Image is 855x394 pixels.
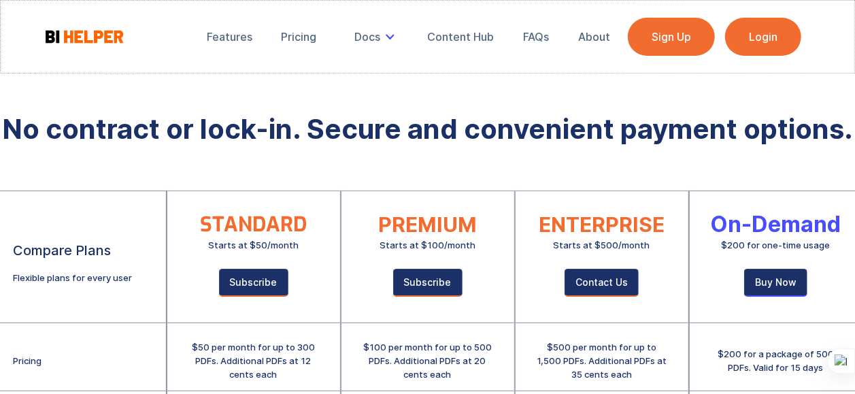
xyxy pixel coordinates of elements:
[744,269,807,297] a: Buy Now
[354,30,380,44] div: Docs
[378,218,477,231] div: PREMIUM
[418,22,504,52] a: Content Hub
[14,354,42,367] div: Pricing
[393,269,463,297] a: Subscribe
[362,340,494,381] div: $100 per month for up to 500 PDFs. Additional PDFs at 20 cents each
[514,22,559,52] a: FAQs
[2,112,853,146] strong: No contract or lock-in. Secure and convenient payment options.
[628,18,715,56] a: Sign Up
[219,269,288,297] a: Subscribe
[14,271,133,284] div: Flexible plans for every user
[554,238,650,252] div: Starts at $500/month
[281,30,316,44] div: Pricing
[569,22,620,52] a: About
[345,22,409,52] div: Docs
[539,218,665,231] div: ENTERPRISE
[565,269,639,297] a: Contact Us
[208,238,299,252] div: Starts at $50/month
[536,340,668,381] div: $500 per month for up to 1,500 PDFs. Additional PDFs at 35 cents each
[207,30,252,44] div: Features
[188,340,320,381] div: $50 per month for up to 300 PDFs. Additional PDFs at 12 cents each
[200,218,307,231] div: STANDARD
[14,244,112,257] div: Compare Plans
[197,22,262,52] a: Features
[578,30,610,44] div: About
[710,347,842,374] div: $200 for a package of 500 PDFs. Valid for 15 days
[271,22,326,52] a: Pricing
[428,30,494,44] div: Content Hub
[722,238,831,252] div: $200 for one-time usage
[725,18,801,56] a: Login
[523,30,550,44] div: FAQs
[711,218,841,231] div: On-Demand
[380,238,475,252] div: Starts at $100/month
